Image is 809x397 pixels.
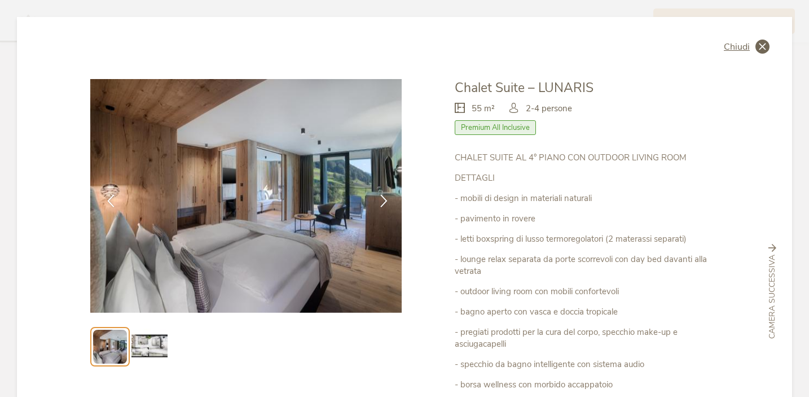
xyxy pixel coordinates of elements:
[767,255,778,339] span: Camera successiva
[90,79,402,313] img: Chalet Suite – LUNARIS
[455,120,536,135] span: Premium All Inclusive
[455,79,593,97] span: Chalet Suite – LUNARIS
[455,254,719,277] p: - lounge relax separata da porte scorrevoli con day bed davanti alla vetrata
[455,306,719,318] p: - bagno aperto con vasca e doccia tropicale
[131,329,168,365] img: Preview
[526,103,572,115] span: 2-4 persone
[455,379,719,391] p: - borsa wellness con morbido accappatoio
[724,42,750,51] span: Chiudi
[455,193,719,204] p: - mobili di design in materiali naturali
[455,233,719,245] p: - letti boxspring di lusso termoregolatori (2 materassi separati)
[455,172,719,184] p: DETTAGLI
[455,286,719,298] p: - outdoor living room con mobili confortevoli
[93,330,127,364] img: Preview
[455,152,719,164] p: CHALET SUITE AL 4° PIANO CON OUTDOOR LIVING ROOM
[455,213,719,225] p: - pavimento in rovere
[472,103,495,115] span: 55 m²
[455,326,719,350] p: - pregiati prodotti per la cura del corpo, specchio make-up e asciugacapelli
[455,359,719,370] p: - specchio da bagno intelligente con sistema audio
